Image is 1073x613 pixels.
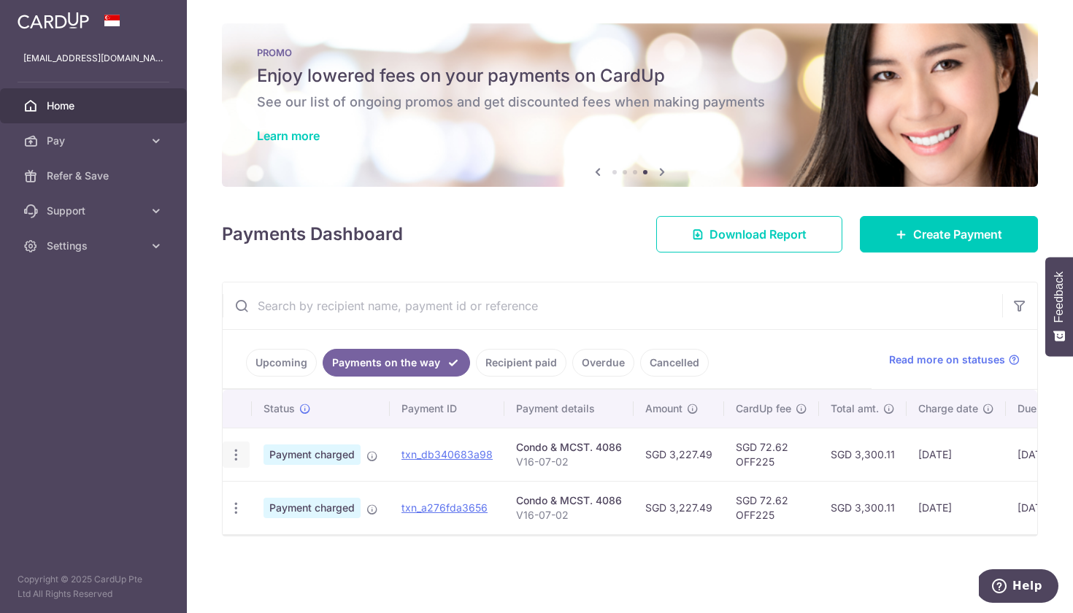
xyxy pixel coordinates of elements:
p: PROMO [257,47,1003,58]
td: [DATE] [907,428,1006,481]
div: Condo & MCST. 4086 [516,493,622,508]
td: SGD 72.62 OFF225 [724,481,819,534]
span: Due date [1018,401,1061,416]
iframe: Opens a widget where you can find more information [979,569,1058,606]
a: Read more on statuses [889,352,1020,367]
td: SGD 3,300.11 [819,481,907,534]
div: Condo & MCST. 4086 [516,440,622,455]
a: Create Payment [860,216,1038,252]
h5: Enjoy lowered fees on your payments on CardUp [257,64,1003,88]
p: [EMAIL_ADDRESS][DOMAIN_NAME] [23,51,164,66]
span: Support [47,204,143,218]
a: txn_db340683a98 [401,448,493,460]
td: [DATE] [907,481,1006,534]
td: SGD 3,227.49 [634,428,724,481]
span: Charge date [918,401,978,416]
th: Payment details [504,390,634,428]
input: Search by recipient name, payment id or reference [223,282,1002,329]
p: V16-07-02 [516,455,622,469]
span: Read more on statuses [889,352,1005,367]
td: SGD 72.62 OFF225 [724,428,819,481]
img: CardUp [18,12,89,29]
span: Home [47,99,143,113]
td: SGD 3,300.11 [819,428,907,481]
span: Status [264,401,295,416]
th: Payment ID [390,390,504,428]
span: Total amt. [831,401,879,416]
span: CardUp fee [736,401,791,416]
a: Payments on the way [323,349,470,377]
span: Settings [47,239,143,253]
a: Cancelled [640,349,709,377]
span: Amount [645,401,682,416]
button: Feedback - Show survey [1045,257,1073,356]
td: SGD 3,227.49 [634,481,724,534]
a: Recipient paid [476,349,566,377]
img: Latest Promos banner [222,23,1038,187]
span: Pay [47,134,143,148]
a: Download Report [656,216,842,252]
a: Learn more [257,128,320,143]
span: Payment charged [264,444,361,465]
a: Overdue [572,349,634,377]
span: Payment charged [264,498,361,518]
p: V16-07-02 [516,508,622,523]
h6: See our list of ongoing promos and get discounted fees when making payments [257,93,1003,111]
span: Download Report [709,225,807,243]
span: Refer & Save [47,169,143,183]
a: txn_a276fda3656 [401,501,488,514]
span: Create Payment [913,225,1002,243]
span: Feedback [1053,271,1066,323]
h4: Payments Dashboard [222,221,403,247]
a: Upcoming [246,349,317,377]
